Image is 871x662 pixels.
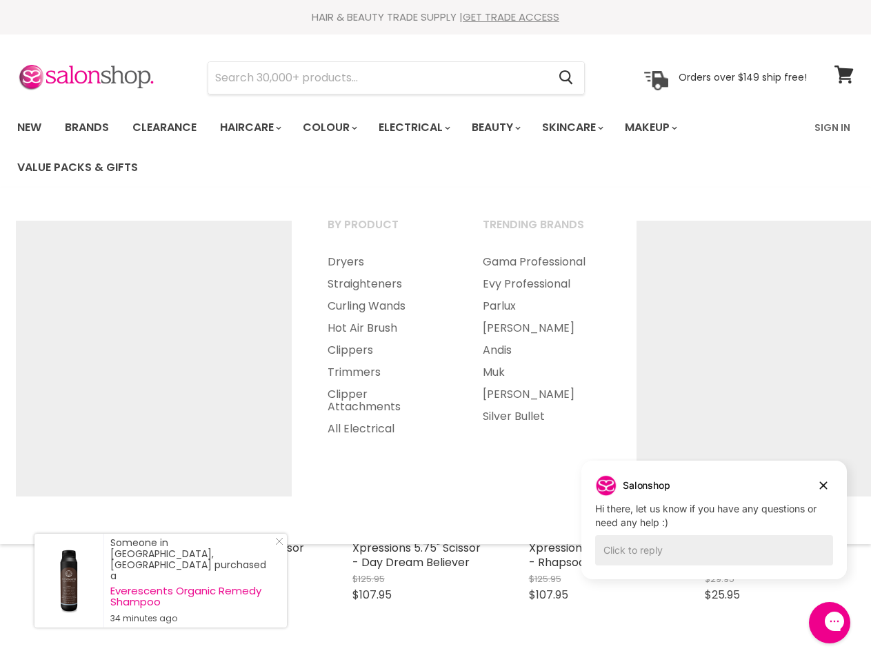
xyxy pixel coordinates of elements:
a: Straighteners [310,273,463,295]
ul: Main menu [7,108,806,188]
input: Search [208,62,548,94]
span: $107.95 [352,587,392,603]
a: Muk [465,361,618,383]
a: Gama Professional [465,251,618,273]
a: GET TRADE ACCESS [463,10,559,24]
span: $107.95 [529,587,568,603]
div: Someone in [GEOGRAPHIC_DATA], [GEOGRAPHIC_DATA] purchased a [110,537,273,624]
a: Trimmers [310,361,463,383]
form: Product [208,61,585,94]
a: Andis [465,339,618,361]
a: Clearance [122,113,207,142]
p: Orders over $149 ship free! [679,71,807,83]
span: $125.95 [352,572,385,585]
a: Everescents Organic Remedy Shampoo [110,585,273,608]
a: Dryers [310,251,463,273]
a: Haircare [210,113,290,142]
a: Clipper Attachments [310,383,463,418]
a: All Electrical [310,418,463,440]
span: $125.95 [529,572,561,585]
a: Hot Air Brush [310,317,463,339]
ul: Main menu [310,251,463,440]
button: Search [548,62,584,94]
a: Colour [292,113,366,142]
iframe: Gorgias live chat campaigns [571,459,857,600]
a: Makeup [614,113,685,142]
a: Close Notification [270,537,283,551]
a: [PERSON_NAME] [465,317,618,339]
iframe: Gorgias live chat messenger [802,597,857,648]
a: Parlux [465,295,618,317]
svg: Close Icon [275,537,283,545]
a: Brands [54,113,119,142]
a: Sign In [806,113,859,142]
a: Trending Brands [465,214,618,248]
a: Cricket Shear Xpressions 5.75" Scissor - Day Dream Believer [352,525,481,570]
ul: Main menu [465,251,618,428]
a: Silver Bullet [465,405,618,428]
small: 34 minutes ago [110,613,273,624]
a: Beauty [461,113,529,142]
a: Cricket Shear Xpressions 5.75" Scissor - Rhapsody Blue [529,525,657,570]
a: Visit product page [34,534,103,628]
a: Evy Professional [465,273,618,295]
a: By Product [310,214,463,248]
a: Clippers [310,339,463,361]
a: Value Packs & Gifts [7,153,148,182]
a: [PERSON_NAME] [465,383,618,405]
a: Curling Wands [310,295,463,317]
a: Skincare [532,113,612,142]
a: Electrical [368,113,459,142]
a: New [7,113,52,142]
